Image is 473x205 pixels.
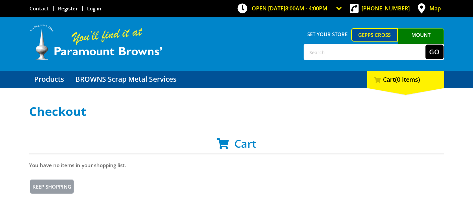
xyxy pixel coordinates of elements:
a: Keep Shopping [29,179,75,195]
a: Go to the Products page [29,71,69,88]
input: Search [304,45,425,59]
span: Set your store [304,28,351,40]
img: Paramount Browns' [29,23,163,61]
a: Gepps Cross [351,28,398,42]
a: Mount [PERSON_NAME] [398,28,444,54]
a: Go to the Contact page [29,5,49,12]
a: Go to the registration page [58,5,78,12]
span: OPEN [DATE] [252,5,327,12]
h1: Checkout [29,105,444,118]
span: (0 items) [395,75,420,83]
span: Cart [234,136,256,151]
a: Log in [87,5,101,12]
button: Go [425,45,444,59]
a: Go to the BROWNS Scrap Metal Services page [70,71,181,88]
div: Cart [367,71,444,88]
span: 8:00am - 4:00pm [285,5,327,12]
p: You have no items in your shopping list. [29,161,444,169]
